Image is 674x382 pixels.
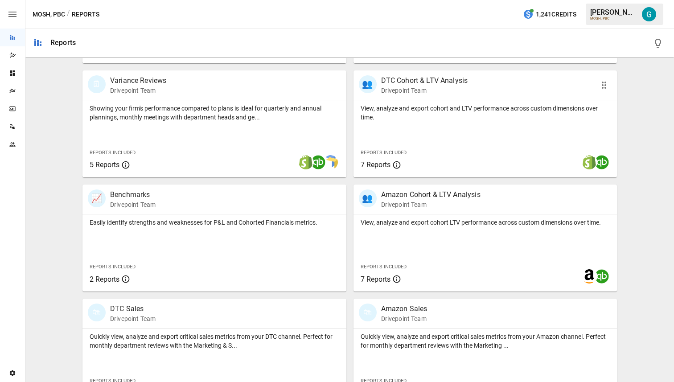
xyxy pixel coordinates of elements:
[590,16,637,21] div: MOSH, PBC
[381,75,468,86] p: DTC Cohort & LTV Analysis
[637,2,662,27] button: Gavin Acres
[361,275,390,283] span: 7 Reports
[595,269,609,283] img: quickbooks
[110,200,156,209] p: Drivepoint Team
[361,264,407,270] span: Reports Included
[88,75,106,93] div: 🗓
[90,150,136,156] span: Reports Included
[359,75,377,93] div: 👥
[359,304,377,321] div: 🛍
[67,9,70,20] div: /
[642,7,656,21] img: Gavin Acres
[361,218,610,227] p: View, analyze and export cohort LTV performance across custom dimensions over time.
[311,155,325,169] img: quickbooks
[381,200,481,209] p: Drivepoint Team
[519,6,580,23] button: 1,241Credits
[582,155,596,169] img: shopify
[90,332,339,350] p: Quickly view, analyze and export critical sales metrics from your DTC channel. Perfect for monthl...
[110,189,156,200] p: Benchmarks
[536,9,576,20] span: 1,241 Credits
[381,86,468,95] p: Drivepoint Team
[381,304,427,314] p: Amazon Sales
[361,332,610,350] p: Quickly view, analyze and export critical sales metrics from your Amazon channel. Perfect for mon...
[381,314,427,323] p: Drivepoint Team
[110,75,166,86] p: Variance Reviews
[90,218,339,227] p: Easily identify strengths and weaknesses for P&L and Cohorted Financials metrics.
[359,189,377,207] div: 👥
[381,189,481,200] p: Amazon Cohort & LTV Analysis
[324,155,338,169] img: smart model
[33,9,65,20] button: MOSH, PBC
[110,304,156,314] p: DTC Sales
[582,269,596,283] img: amazon
[361,104,610,122] p: View, analyze and export cohort and LTV performance across custom dimensions over time.
[90,275,119,283] span: 2 Reports
[90,160,119,169] span: 5 Reports
[110,86,166,95] p: Drivepoint Team
[50,38,76,47] div: Reports
[90,264,136,270] span: Reports Included
[361,150,407,156] span: Reports Included
[595,155,609,169] img: quickbooks
[88,189,106,207] div: 📈
[90,104,339,122] p: Showing your firm's performance compared to plans is ideal for quarterly and annual plannings, mo...
[299,155,313,169] img: shopify
[590,8,637,16] div: [PERSON_NAME]
[361,160,390,169] span: 7 Reports
[110,314,156,323] p: Drivepoint Team
[88,304,106,321] div: 🛍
